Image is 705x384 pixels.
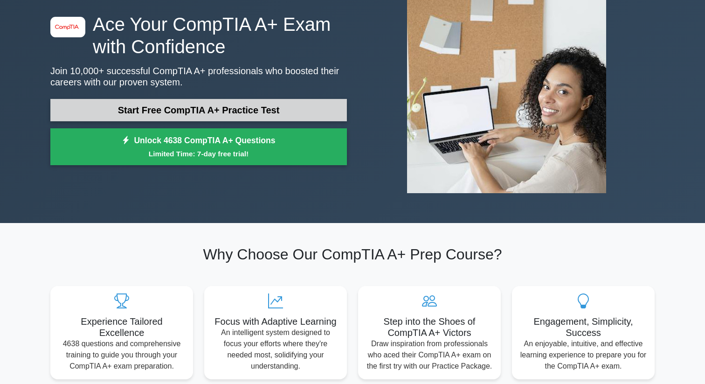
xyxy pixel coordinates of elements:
h1: Ace Your CompTIA A+ Exam with Confidence [50,13,347,58]
h5: Experience Tailored Excellence [58,316,186,338]
small: Limited Time: 7-day free trial! [62,148,335,159]
h5: Step into the Shoes of CompTIA A+ Victors [366,316,493,338]
p: Join 10,000+ successful CompTIA A+ professionals who boosted their careers with our proven system. [50,65,347,88]
h5: Focus with Adaptive Learning [212,316,339,327]
h5: Engagement, Simplicity, Success [519,316,647,338]
h2: Why Choose Our CompTIA A+ Prep Course? [50,245,655,263]
a: Start Free CompTIA A+ Practice Test [50,99,347,121]
p: 4638 questions and comprehensive training to guide you through your CompTIA A+ exam preparation. [58,338,186,372]
p: An enjoyable, intuitive, and effective learning experience to prepare you for the CompTIA A+ exam. [519,338,647,372]
a: Unlock 4638 CompTIA A+ QuestionsLimited Time: 7-day free trial! [50,128,347,166]
p: Draw inspiration from professionals who aced their CompTIA A+ exam on the first try with our Prac... [366,338,493,372]
p: An intelligent system designed to focus your efforts where they're needed most, solidifying your ... [212,327,339,372]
